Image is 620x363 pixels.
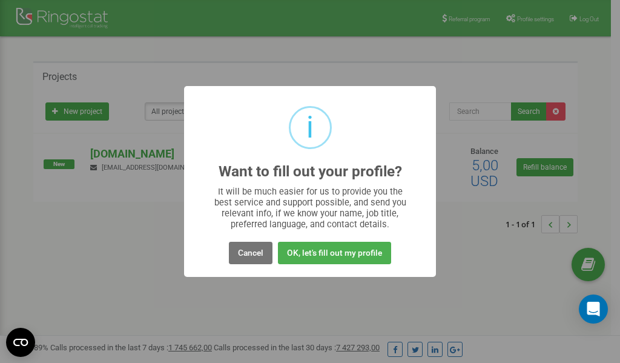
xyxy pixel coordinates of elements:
h2: Want to fill out your profile? [219,164,402,180]
button: Open CMP widget [6,328,35,357]
div: Open Intercom Messenger [579,295,608,324]
button: Cancel [229,242,272,264]
button: OK, let's fill out my profile [278,242,391,264]
div: i [306,108,314,147]
div: It will be much easier for us to provide you the best service and support possible, and send you ... [208,186,412,230]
